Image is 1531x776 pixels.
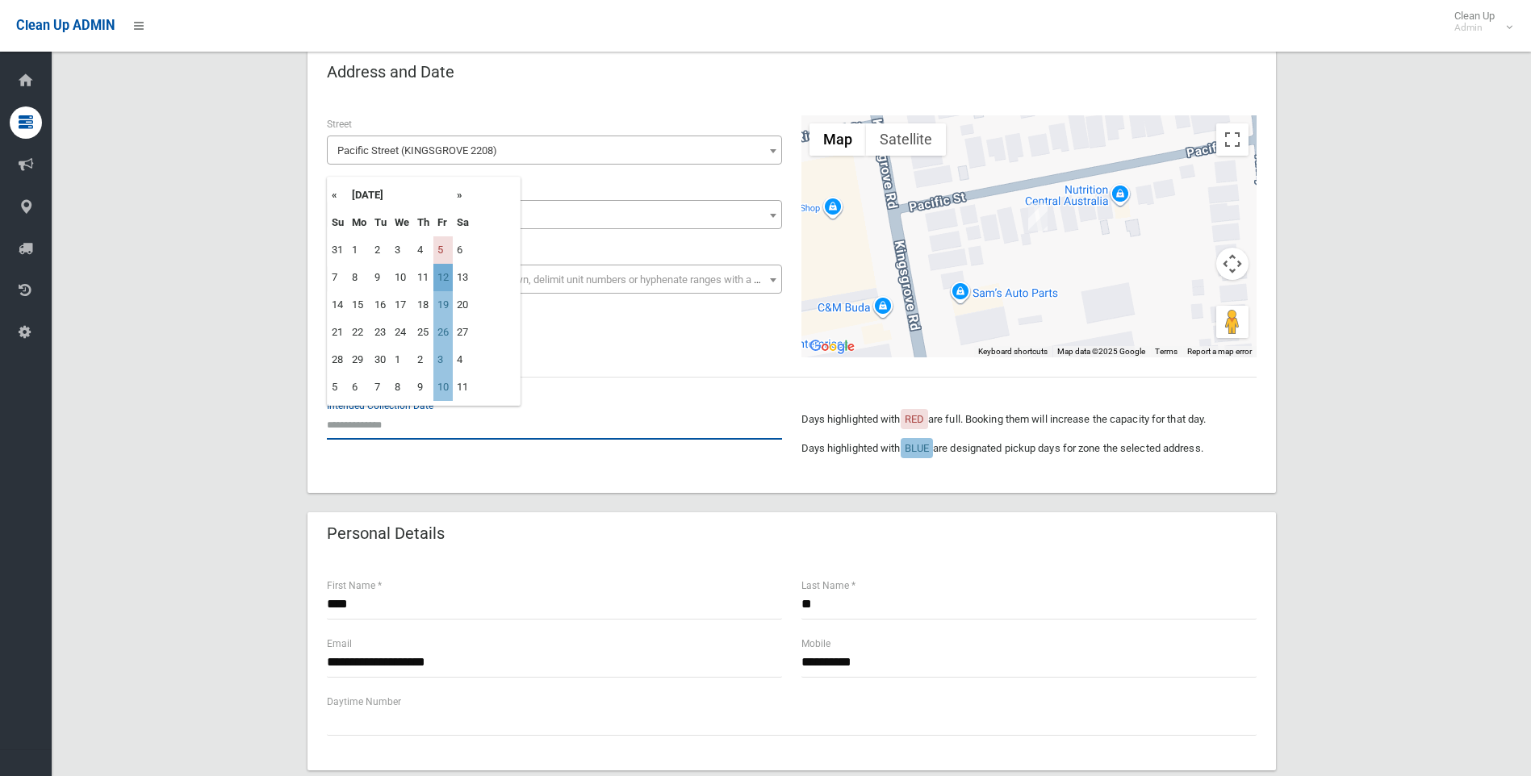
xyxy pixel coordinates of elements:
th: « [328,181,348,209]
td: 12 [433,264,453,291]
td: 4 [413,236,433,264]
td: 17 [391,291,413,319]
button: Drag Pegman onto the map to open Street View [1216,306,1249,338]
td: 29 [348,346,370,373]
th: Fr [433,209,453,236]
td: 30 [370,346,391,373]
td: 19 [433,291,453,319]
td: 4 [453,346,473,373]
td: 11 [453,373,473,401]
td: 1 [391,346,413,373]
th: » [453,181,473,209]
td: 10 [433,373,453,401]
a: Open this area in Google Maps (opens a new window) [805,336,859,357]
th: Sa [453,209,473,236]
button: Show street map [809,123,866,156]
td: 23 [370,319,391,346]
td: 18 [413,291,433,319]
td: 7 [370,373,391,401]
td: 7 [328,264,348,291]
button: Keyboard shortcuts [978,346,1048,357]
small: Admin [1454,22,1495,34]
td: 20 [453,291,473,319]
span: Clean Up [1446,10,1511,34]
a: Terms [1155,347,1178,356]
th: Tu [370,209,391,236]
th: Mo [348,209,370,236]
td: 31 [328,236,348,264]
td: 21 [328,319,348,346]
header: Address and Date [307,56,474,88]
td: 6 [348,373,370,401]
span: BLUE [905,442,929,454]
td: 24 [391,319,413,346]
span: RED [905,413,924,425]
td: 22 [348,319,370,346]
span: Pacific Street (KINGSGROVE 2208) [331,140,778,162]
td: 9 [370,264,391,291]
td: 13 [453,264,473,291]
td: 2 [370,236,391,264]
th: [DATE] [348,181,453,209]
p: Days highlighted with are designated pickup days for zone the selected address. [801,439,1257,458]
td: 14 [328,291,348,319]
span: 6 [327,200,782,229]
span: Pacific Street (KINGSGROVE 2208) [327,136,782,165]
th: Th [413,209,433,236]
td: 10 [391,264,413,291]
td: 27 [453,319,473,346]
td: 16 [370,291,391,319]
button: Show satellite imagery [866,123,946,156]
td: 8 [348,264,370,291]
div: 6 Pacific Street, KINGSGROVE NSW 2208 [1028,203,1048,231]
td: 3 [391,236,413,264]
td: 1 [348,236,370,264]
span: 6 [331,204,778,227]
td: 15 [348,291,370,319]
td: 28 [328,346,348,373]
button: Map camera controls [1216,248,1249,280]
header: Personal Details [307,518,464,549]
td: 6 [453,236,473,264]
td: 11 [413,264,433,291]
td: 25 [413,319,433,346]
td: 8 [391,373,413,401]
td: 5 [328,373,348,401]
span: Map data ©2025 Google [1057,347,1145,356]
td: 26 [433,319,453,346]
td: 2 [413,346,433,373]
td: 3 [433,346,453,373]
span: Clean Up ADMIN [16,18,115,33]
span: Select the unit number from the dropdown, delimit unit numbers or hyphenate ranges with a comma [337,273,789,286]
a: Report a map error [1187,347,1252,356]
img: Google [805,336,859,357]
td: 5 [433,236,453,264]
td: 9 [413,373,433,401]
p: Days highlighted with are full. Booking them will increase the capacity for that day. [801,410,1257,429]
th: Su [328,209,348,236]
button: Toggle fullscreen view [1216,123,1249,156]
th: We [391,209,413,236]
